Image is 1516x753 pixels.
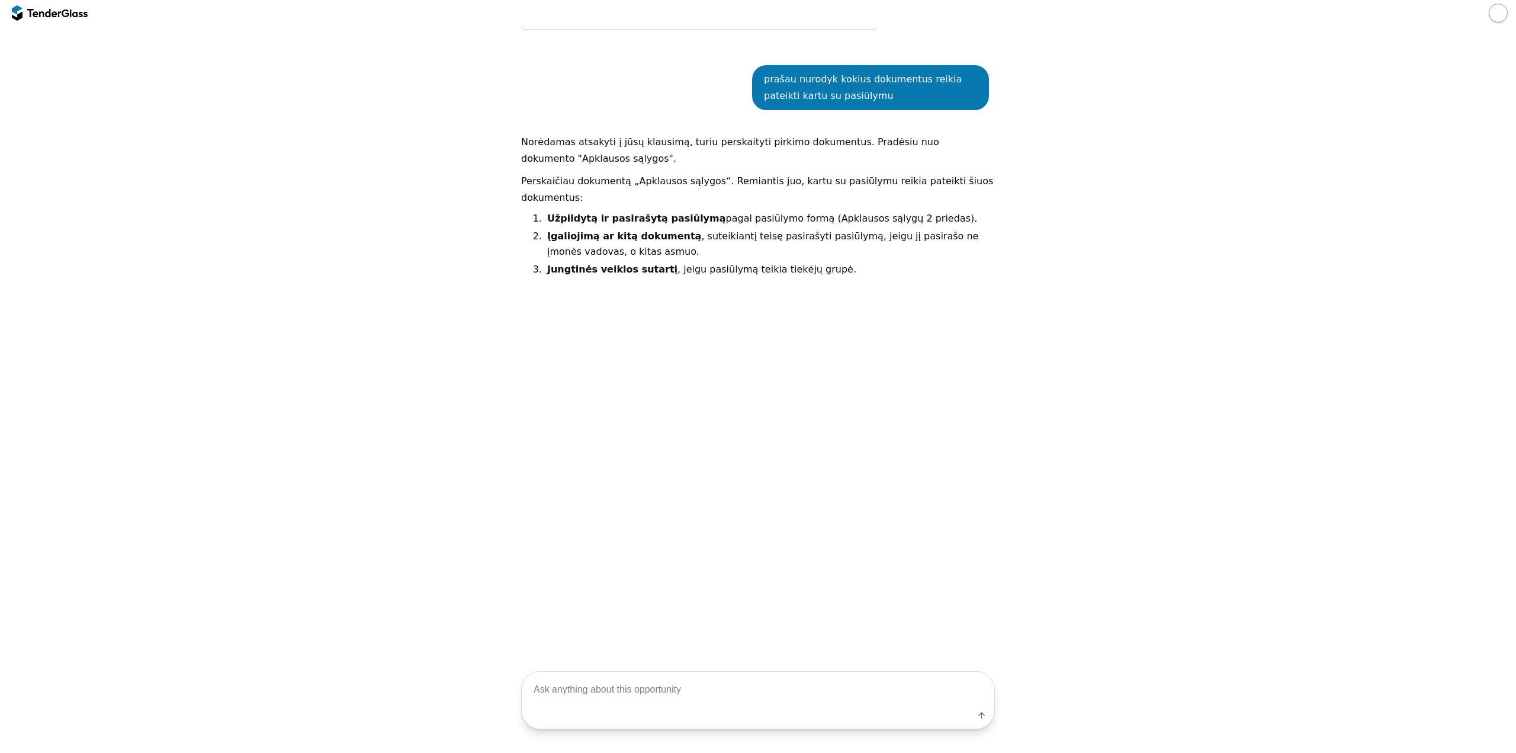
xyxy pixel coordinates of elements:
li: , suteikiantį teisę pasirašyti pasiūlymą, jeigu jį pasirašo ne įmonės vadovas, o kitas asmuo. [545,229,995,259]
strong: Jungtinės veiklos sutartį [547,264,677,275]
p: Norėdamas atsakyti į jūsų klausimą, turiu perskaityti pirkimo dokumentus. Pradėsiu nuo dokumento ... [521,134,995,167]
div: prašau nurodyk kokius dokumentus reikia pateikti kartu su pasiūlymu [764,71,977,104]
p: Perskaičiau dokumentą „Apklausos sąlygos“. Remiantis juo, kartu su pasiūlymu reikia pateikti šiuo... [521,173,995,206]
strong: Įgaliojimą ar kitą dokumentą [547,230,701,242]
li: pagal pasiūlymo formą (Apklausos sąlygų 2 priedas). [545,211,995,226]
li: , jeigu pasiūlymą teikia tiekėjų grupė. [545,262,995,277]
strong: Užpildytą ir pasirašytą pasiūlymą [547,213,726,224]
